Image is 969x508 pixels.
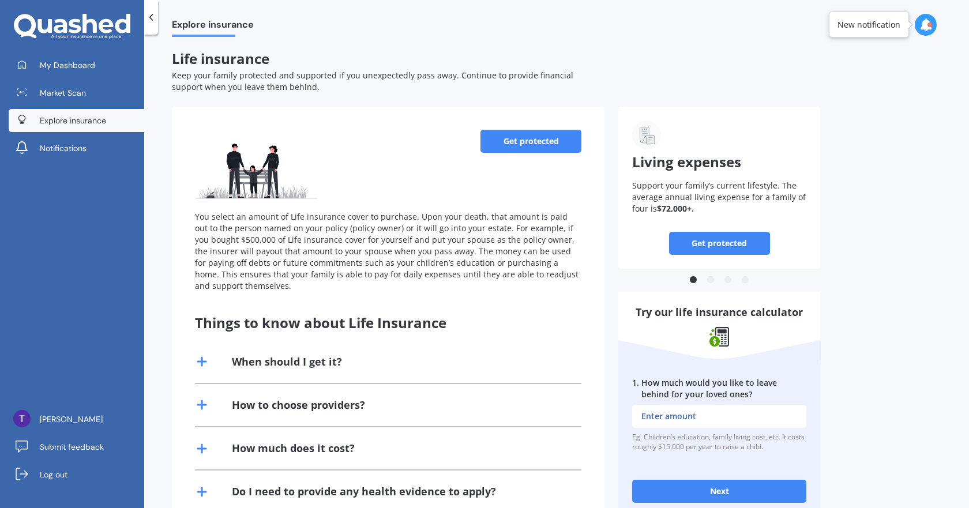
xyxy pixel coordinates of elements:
button: Next [632,480,806,503]
a: My Dashboard [9,54,144,77]
img: Living expenses [632,121,661,149]
span: Keep your family protected and supported if you unexpectedly pass away. Continue to provide finan... [172,70,573,92]
div: Do I need to provide any health evidence to apply? [232,484,496,499]
button: 2 [705,274,716,286]
span: Explore insurance [172,19,254,35]
div: New notification [837,19,900,31]
a: Notifications [9,137,144,160]
div: You select an amount of Life insurance cover to purchase. Upon your death, that amount is paid ou... [195,211,581,292]
div: When should I get it? [232,355,342,369]
span: Log out [40,469,67,480]
input: Enter amount [632,405,806,428]
span: Explore insurance [40,115,106,126]
a: [PERSON_NAME] [9,408,144,431]
div: How much does it cost? [232,441,355,456]
b: $72,000+. [657,203,694,214]
div: Eg. Children’s education, family living cost, etc. It costs roughly $15,000 per year to raise a c... [632,432,806,452]
a: Explore insurance [9,109,144,132]
a: Log out [9,463,144,486]
label: How much would you like to leave behind for your loved ones? [632,377,806,400]
span: Notifications [40,142,87,154]
a: Submit feedback [9,435,144,458]
button: 4 [739,274,751,286]
button: 1 [688,274,699,286]
img: ACg8ocKc8TGOoN8qYyu0NPDCHRcZk5wNuzM2ZpjgNccFVPon0LpLtw=s96-c [13,410,31,427]
a: Get protected [480,130,581,153]
a: Get protected [669,232,770,255]
div: How to choose providers? [232,398,365,412]
span: Living expenses [632,152,741,171]
span: Life insurance [172,49,269,68]
span: Market Scan [40,87,86,99]
span: Submit feedback [40,441,104,453]
p: Support your family’s current lifestyle. The average annual living expense for a family of four is [632,180,806,215]
a: Market Scan [9,81,144,104]
span: My Dashboard [40,59,95,71]
span: [PERSON_NAME] [40,413,103,425]
span: Things to know about Life Insurance [195,313,446,332]
img: Life insurance [195,130,317,199]
h3: Try our life insurance calculator [632,306,806,319]
button: 3 [722,274,734,286]
div: 1 . [632,377,639,400]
